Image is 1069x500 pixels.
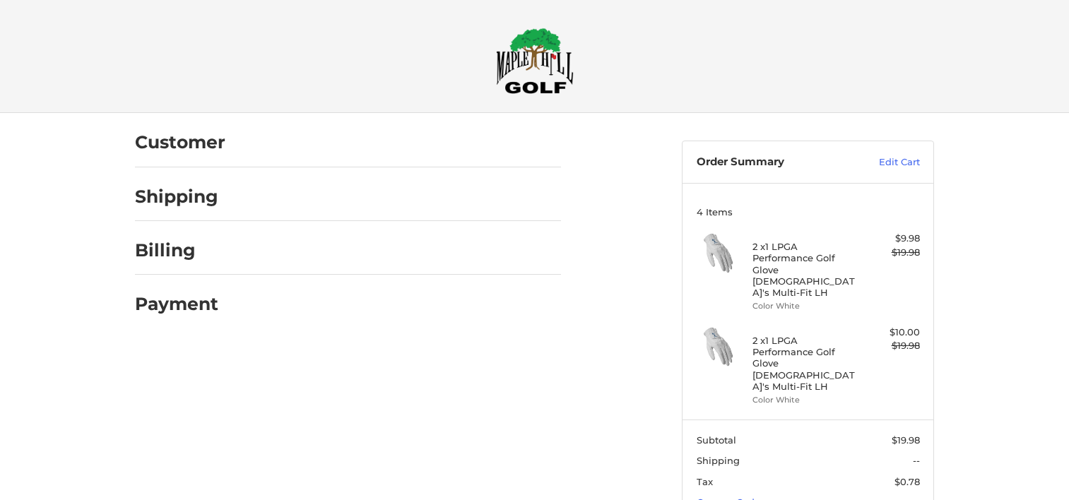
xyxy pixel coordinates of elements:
[864,326,920,340] div: $10.00
[697,206,920,218] h3: 4 Items
[892,434,920,446] span: $19.98
[913,455,920,466] span: --
[697,476,713,487] span: Tax
[135,131,225,153] h2: Customer
[697,155,849,169] h3: Order Summary
[697,455,740,466] span: Shipping
[135,293,218,315] h2: Payment
[849,155,920,169] a: Edit Cart
[864,232,920,246] div: $9.98
[864,246,920,260] div: $19.98
[894,476,920,487] span: $0.78
[752,335,861,392] h4: 2 x 1 LPGA Performance Golf Glove [DEMOGRAPHIC_DATA]'s Multi-Fit LH
[135,239,218,261] h2: Billing
[752,241,861,298] h4: 2 x 1 LPGA Performance Golf Glove [DEMOGRAPHIC_DATA]'s Multi-Fit LH
[952,462,1069,500] iframe: Google Customer Reviews
[864,339,920,353] div: $19.98
[496,28,574,94] img: Maple Hill Golf
[135,186,218,208] h2: Shipping
[697,434,736,446] span: Subtotal
[752,394,861,406] li: Color White
[752,300,861,312] li: Color White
